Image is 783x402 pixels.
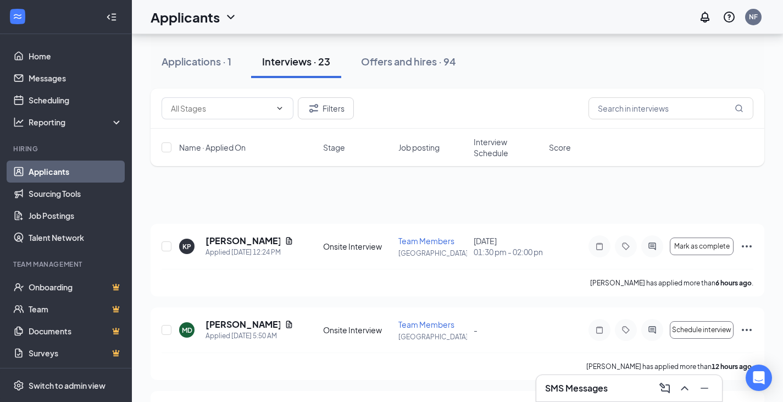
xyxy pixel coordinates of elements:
[586,362,753,371] p: [PERSON_NAME] has applied more than .
[179,142,246,153] span: Name · Applied On
[398,142,440,153] span: Job posting
[13,260,120,269] div: Team Management
[474,235,542,257] div: [DATE]
[182,326,192,335] div: MD
[206,318,280,331] h5: [PERSON_NAME]
[398,249,467,258] p: [GEOGRAPHIC_DATA]
[545,382,608,394] h3: SMS Messages
[275,104,284,113] svg: ChevronDown
[29,298,123,320] a: TeamCrown
[590,278,753,288] p: [PERSON_NAME] has applied more than .
[474,325,477,335] span: -
[474,136,542,158] span: Interview Schedule
[29,45,123,67] a: Home
[171,102,271,114] input: All Stages
[593,326,606,334] svg: Note
[106,12,117,23] svg: Collapse
[696,379,713,397] button: Minimize
[678,382,691,395] svg: ChevronUp
[323,324,392,335] div: Onsite Interview
[151,8,220,26] h1: Applicants
[740,240,753,253] svg: Ellipses
[658,382,671,395] svg: ComposeMessage
[593,242,606,251] svg: Note
[712,362,752,371] b: 12 hours ago
[619,326,632,334] svg: Tag
[715,279,752,287] b: 6 hours ago
[29,67,123,89] a: Messages
[474,246,542,257] span: 01:30 pm - 02:00 pm
[29,161,123,183] a: Applicants
[262,54,330,68] div: Interviews · 23
[619,242,632,251] svg: Tag
[29,320,123,342] a: DocumentsCrown
[29,276,123,298] a: OnboardingCrown
[182,242,191,251] div: KP
[323,241,392,252] div: Onsite Interview
[285,236,293,245] svg: Document
[735,104,743,113] svg: MagnifyingGlass
[398,320,454,329] span: Team Members
[672,326,731,334] span: Schedule interview
[398,332,467,342] p: [GEOGRAPHIC_DATA]
[676,379,693,397] button: ChevronUp
[698,10,712,24] svg: Notifications
[29,380,105,391] div: Switch to admin view
[674,243,730,250] span: Mark as complete
[749,12,758,21] div: NF
[13,380,24,391] svg: Settings
[698,382,711,395] svg: Minimize
[361,54,456,68] div: Offers and hires · 94
[206,247,293,258] div: Applied [DATE] 12:24 PM
[588,97,753,119] input: Search in interviews
[224,10,237,24] svg: ChevronDown
[746,365,772,391] div: Open Intercom Messenger
[29,342,123,364] a: SurveysCrown
[670,238,734,255] button: Mark as complete
[549,142,571,153] span: Score
[13,144,120,153] div: Hiring
[29,89,123,111] a: Scheduling
[323,142,345,153] span: Stage
[29,183,123,205] a: Sourcing Tools
[740,323,753,337] svg: Ellipses
[12,11,23,22] svg: WorkstreamLogo
[29,205,123,227] a: Job Postings
[162,54,231,68] div: Applications · 1
[13,117,24,128] svg: Analysis
[646,242,659,251] svg: ActiveChat
[206,331,293,342] div: Applied [DATE] 5:50 AM
[307,102,320,115] svg: Filter
[646,326,659,334] svg: ActiveChat
[656,379,674,397] button: ComposeMessage
[298,97,354,119] button: Filter Filters
[285,320,293,329] svg: Document
[29,117,123,128] div: Reporting
[29,227,123,249] a: Talent Network
[398,236,454,246] span: Team Members
[670,321,734,339] button: Schedule interview
[206,235,280,247] h5: [PERSON_NAME]
[723,10,736,24] svg: QuestionInfo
